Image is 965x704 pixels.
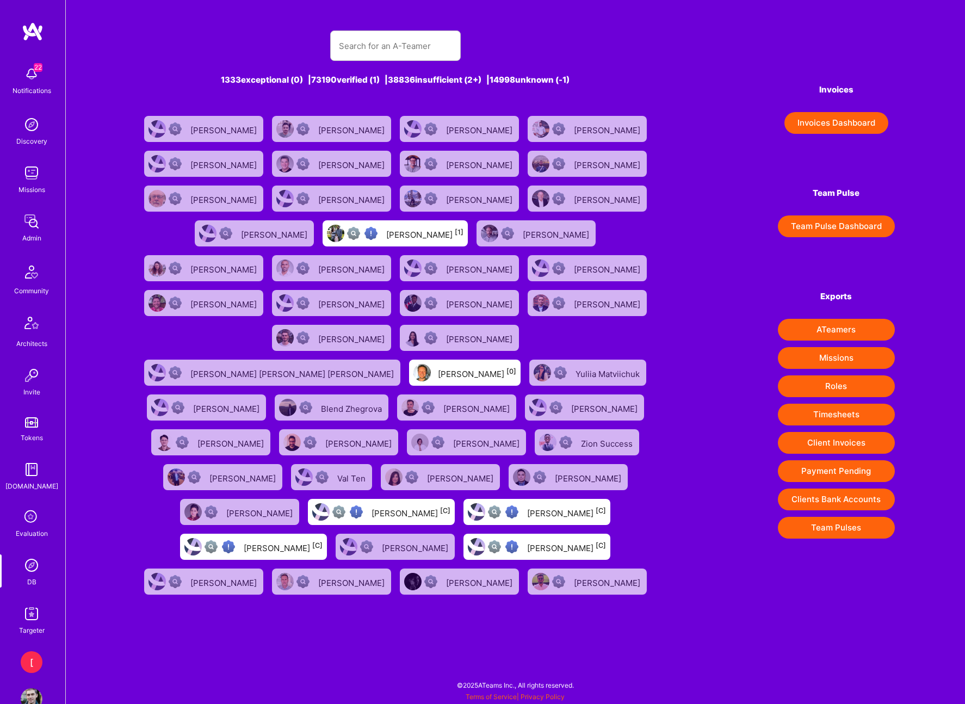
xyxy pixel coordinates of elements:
img: Invite [21,365,42,386]
a: User AvatarNot fully vettedHigh Potential User[PERSON_NAME][C] [459,495,615,529]
img: Not Scrubbed [171,401,184,414]
a: User AvatarNot Scrubbed[PERSON_NAME] [472,216,600,251]
input: Search for an A-Teamer [339,32,452,60]
img: User Avatar [404,573,422,590]
img: Not fully vetted [347,227,360,240]
img: Not Scrubbed [552,122,565,135]
img: User Avatar [340,538,357,555]
img: Not Scrubbed [424,157,437,170]
div: [DOMAIN_NAME] [5,480,58,492]
a: User AvatarNot Scrubbed[PERSON_NAME] [395,181,523,216]
img: User Avatar [149,120,166,138]
img: Not Scrubbed [296,297,310,310]
a: User AvatarNot Scrubbed[PERSON_NAME] [268,564,395,599]
sup: [C] [596,507,606,515]
div: Missions [18,184,45,195]
sup: [C] [596,541,606,549]
img: High Potential User [222,540,235,553]
div: Targeter [19,625,45,636]
img: User Avatar [276,329,294,347]
a: User AvatarNot Scrubbed[PERSON_NAME] [268,320,395,355]
a: User AvatarNot Scrubbed[PERSON_NAME] [331,529,459,564]
sup: [1] [455,228,463,236]
img: User Avatar [481,225,498,242]
button: Payment Pending [778,460,895,482]
a: User AvatarNot fully vettedHigh Potential User[PERSON_NAME][C] [459,529,615,564]
button: Team Pulse Dashboard [778,215,895,237]
img: admin teamwork [21,211,42,232]
img: Not Scrubbed [422,401,435,414]
div: [PERSON_NAME] [527,505,606,519]
div: [PERSON_NAME] [318,157,387,171]
img: User Avatar [534,364,551,381]
img: Not Scrubbed [304,436,317,449]
img: User Avatar [468,538,485,555]
a: Invoices Dashboard [778,112,895,134]
img: User Avatar [184,538,202,555]
div: Architects [16,338,47,349]
div: 1333 exceptional (0) | 73190 verified (1) | 38836 insufficient (2+) | 14998 unknown (-1) [136,74,654,85]
a: User AvatarNot Scrubbed[PERSON_NAME] [504,460,632,495]
a: User AvatarNot Scrubbed[PERSON_NAME] [395,251,523,286]
img: Not fully vetted [488,505,501,518]
img: User Avatar [404,120,422,138]
img: Not Scrubbed [169,157,182,170]
img: User Avatar [532,190,549,207]
a: User AvatarNot Scrubbed[PERSON_NAME] [140,564,268,599]
div: [PERSON_NAME] [209,470,278,484]
div: [PERSON_NAME] [446,261,515,275]
div: [PERSON_NAME] [386,226,463,240]
a: User AvatarNot Scrubbed[PERSON_NAME] [395,564,523,599]
img: Not Scrubbed [554,366,567,379]
img: Not Scrubbed [552,157,565,170]
img: User Avatar [539,434,556,451]
div: Invite [23,386,40,398]
img: User Avatar [276,120,294,138]
div: [PERSON_NAME] [446,192,515,206]
a: User AvatarNot Scrubbed[PERSON_NAME] [268,181,395,216]
img: Not Scrubbed [169,575,182,588]
img: User Avatar [532,120,549,138]
div: [PERSON_NAME] [427,470,496,484]
div: [PERSON_NAME] [325,435,394,449]
div: [PERSON_NAME] [197,435,266,449]
div: DB [27,576,36,588]
img: Not Scrubbed [176,436,189,449]
img: teamwork [21,162,42,184]
div: [PERSON_NAME] [318,122,387,136]
div: [PERSON_NAME] [318,575,387,589]
a: User AvatarNot Scrubbed[PERSON_NAME] [523,251,651,286]
div: [PERSON_NAME] [193,400,262,415]
img: User Avatar [385,468,403,486]
img: User Avatar [149,364,166,381]
a: User AvatarNot Scrubbed[PERSON_NAME] [176,495,304,529]
a: User AvatarNot Scrubbed[PERSON_NAME] [140,251,268,286]
div: [PERSON_NAME] [446,157,515,171]
div: [PERSON_NAME] [446,331,515,345]
img: User Avatar [532,294,549,312]
a: User AvatarNot ScrubbedZion Success [530,425,644,460]
a: User AvatarNot Scrubbed[PERSON_NAME] [268,251,395,286]
div: © 2025 ATeams Inc., All rights reserved. [65,671,965,699]
div: [PERSON_NAME] [446,122,515,136]
a: User AvatarNot ScrubbedVal Ten [287,460,376,495]
a: User AvatarNot Scrubbed[PERSON_NAME] [140,181,268,216]
div: Notifications [13,85,51,96]
a: [ [18,651,45,673]
img: User Avatar [404,190,422,207]
img: User Avatar [532,260,549,277]
img: User Avatar [276,573,294,590]
a: User Avatar[PERSON_NAME][0] [405,355,525,390]
a: User AvatarNot Scrubbed[PERSON_NAME] [395,112,523,146]
a: User AvatarNot ScrubbedBlend Zhegrova [270,390,393,425]
img: Not Scrubbed [424,575,437,588]
div: [PERSON_NAME] [443,400,512,415]
img: User Avatar [156,434,173,451]
img: Not Scrubbed [552,575,565,588]
div: Tokens [21,432,43,443]
img: High Potential User [505,505,518,518]
a: User AvatarNot Scrubbed[PERSON_NAME] [140,146,268,181]
img: Not Scrubbed [424,262,437,275]
a: User AvatarNot Scrubbed[PERSON_NAME] [395,320,523,355]
div: [PERSON_NAME] [571,400,640,415]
